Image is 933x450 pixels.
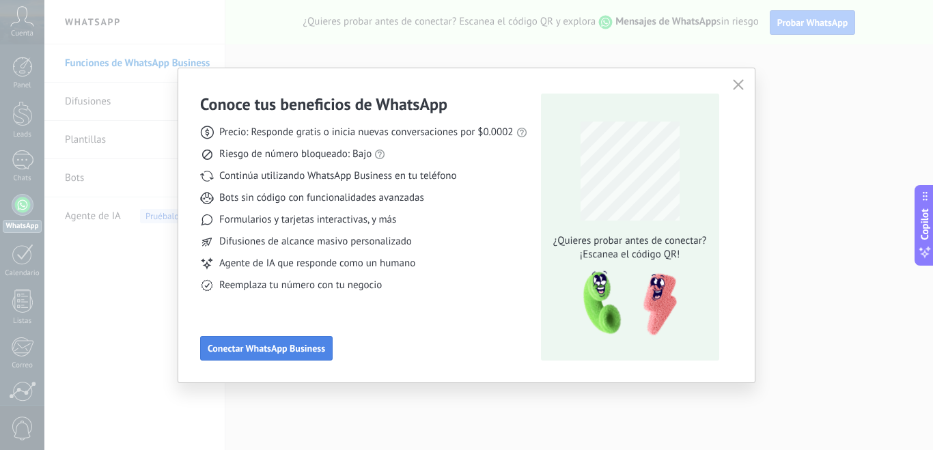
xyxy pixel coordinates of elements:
[219,191,424,205] span: Bots sin código con funcionalidades avanzadas
[219,235,412,249] span: Difusiones de alcance masivo personalizado
[200,94,447,115] h3: Conoce tus beneficios de WhatsApp
[219,213,396,227] span: Formularios y tarjetas interactivas, y más
[219,257,415,270] span: Agente de IA que responde como un humano
[572,267,680,340] img: qr-pic-1x.png
[208,343,325,353] span: Conectar WhatsApp Business
[219,279,382,292] span: Reemplaza tu número con tu negocio
[549,234,710,248] span: ¿Quieres probar antes de conectar?
[549,248,710,262] span: ¡Escanea el código QR!
[918,208,932,240] span: Copilot
[219,126,514,139] span: Precio: Responde gratis o inicia nuevas conversaciones por $0.0002
[200,336,333,361] button: Conectar WhatsApp Business
[219,147,372,161] span: Riesgo de número bloqueado: Bajo
[219,169,456,183] span: Continúa utilizando WhatsApp Business en tu teléfono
